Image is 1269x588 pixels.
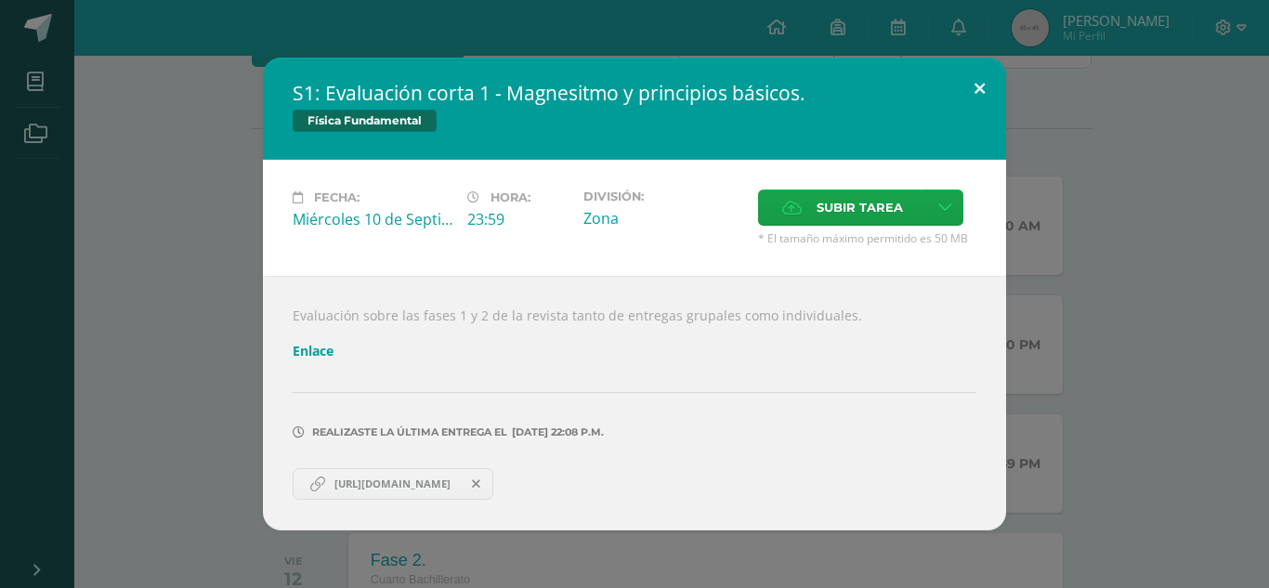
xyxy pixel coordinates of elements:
[293,209,452,229] div: Miércoles 10 de Septiembre
[293,342,334,359] a: Enlace
[583,208,743,229] div: Zona
[467,209,569,229] div: 23:59
[507,432,604,433] span: [DATE] 22:08 p.m.
[817,190,903,225] span: Subir tarea
[293,80,976,106] h2: S1: Evaluación corta 1 - Magnesitmo y principios básicos.
[263,276,1006,530] div: Evaluación sobre las fases 1 y 2 de la revista tanto de entregas grupales como individuales.
[758,230,976,246] span: * El tamaño máximo permitido es 50 MB
[461,474,492,494] span: Remover entrega
[953,58,1006,121] button: Close (Esc)
[325,477,460,491] span: [URL][DOMAIN_NAME]
[491,190,530,204] span: Hora:
[293,468,493,500] a: [URL][DOMAIN_NAME]
[583,189,743,203] label: División:
[314,190,360,204] span: Fecha:
[293,110,437,132] span: Física Fundamental
[312,425,507,438] span: Realizaste la última entrega el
